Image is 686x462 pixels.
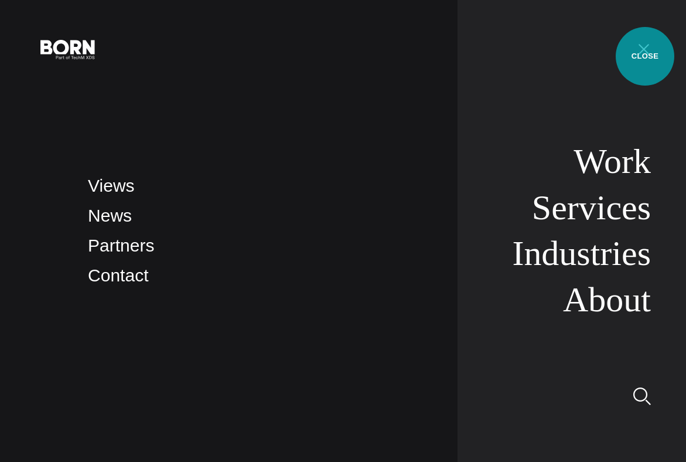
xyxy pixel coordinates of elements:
img: Search [633,388,651,405]
a: Contact [88,266,148,285]
a: Partners [88,236,154,255]
a: Work [574,142,651,181]
a: News [88,206,132,225]
a: Industries [512,234,651,273]
button: Open [630,36,658,61]
a: About [563,280,651,319]
a: Services [532,188,651,227]
a: Views [88,176,134,195]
